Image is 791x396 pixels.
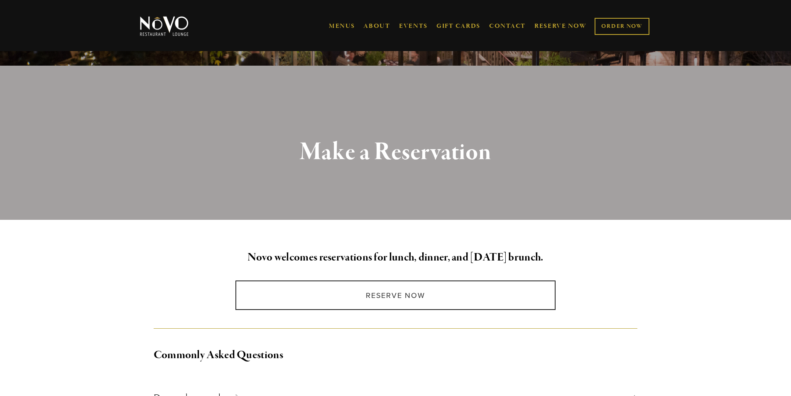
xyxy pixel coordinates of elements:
strong: Make a Reservation [300,136,491,168]
h2: Novo welcomes reservations for lunch, dinner, and [DATE] brunch. [154,249,638,266]
a: RESERVE NOW [534,18,587,34]
h2: Commonly Asked Questions [154,347,638,364]
a: Reserve Now [235,280,556,310]
img: Novo Restaurant &amp; Lounge [138,16,190,37]
a: GIFT CARDS [436,18,480,34]
a: EVENTS [399,22,428,30]
a: MENUS [329,22,355,30]
a: ABOUT [363,22,390,30]
a: CONTACT [489,18,526,34]
a: ORDER NOW [595,18,649,35]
